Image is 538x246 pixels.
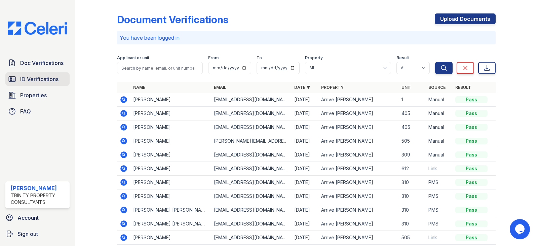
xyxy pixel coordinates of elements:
[318,231,399,245] td: Arrive [PERSON_NAME]
[455,207,488,213] div: Pass
[426,176,453,189] td: PMS
[294,85,310,90] a: Date ▼
[211,120,292,134] td: [EMAIL_ADDRESS][DOMAIN_NAME]
[399,231,426,245] td: 505
[426,148,453,162] td: Manual
[455,151,488,158] div: Pass
[399,120,426,134] td: 405
[5,105,70,118] a: FAQ
[435,13,496,24] a: Upload Documents
[130,134,211,148] td: [PERSON_NAME]
[292,203,318,217] td: [DATE]
[426,134,453,148] td: Manual
[17,230,38,238] span: Sign out
[211,231,292,245] td: [EMAIL_ADDRESS][DOMAIN_NAME]
[426,107,453,120] td: Manual
[3,211,72,224] a: Account
[292,231,318,245] td: [DATE]
[401,85,412,90] a: Unit
[399,93,426,107] td: 1
[426,93,453,107] td: Manual
[17,214,39,222] span: Account
[426,203,453,217] td: PMS
[396,55,409,61] label: Result
[455,193,488,200] div: Pass
[211,176,292,189] td: [EMAIL_ADDRESS][DOMAIN_NAME]
[318,189,399,203] td: Arrive [PERSON_NAME]
[426,217,453,231] td: PMS
[428,85,446,90] a: Source
[211,107,292,120] td: [EMAIL_ADDRESS][DOMAIN_NAME]
[117,55,149,61] label: Applicant or unit
[455,85,471,90] a: Result
[117,13,228,26] div: Document Verifications
[130,231,211,245] td: [PERSON_NAME]
[426,231,453,245] td: Link
[211,217,292,231] td: [EMAIL_ADDRESS][DOMAIN_NAME]
[292,148,318,162] td: [DATE]
[292,120,318,134] td: [DATE]
[208,55,219,61] label: From
[399,107,426,120] td: 405
[130,162,211,176] td: [PERSON_NAME]
[292,162,318,176] td: [DATE]
[399,134,426,148] td: 505
[211,134,292,148] td: [PERSON_NAME][EMAIL_ADDRESS][PERSON_NAME][DOMAIN_NAME]
[318,162,399,176] td: Arrive [PERSON_NAME]
[318,176,399,189] td: Arrive [PERSON_NAME]
[211,148,292,162] td: [EMAIL_ADDRESS][DOMAIN_NAME]
[20,75,59,83] span: ID Verifications
[3,227,72,241] button: Sign out
[455,124,488,131] div: Pass
[117,62,203,74] input: Search by name, email, or unit number
[130,148,211,162] td: [PERSON_NAME]
[133,85,145,90] a: Name
[20,59,64,67] span: Doc Verifications
[292,176,318,189] td: [DATE]
[399,148,426,162] td: 309
[318,148,399,162] td: Arrive [PERSON_NAME]
[318,107,399,120] td: Arrive [PERSON_NAME]
[130,189,211,203] td: [PERSON_NAME]
[211,203,292,217] td: [EMAIL_ADDRESS][DOMAIN_NAME]
[305,55,323,61] label: Property
[318,120,399,134] td: Arrive [PERSON_NAME]
[426,162,453,176] td: Link
[130,203,211,217] td: [PERSON_NAME] [PERSON_NAME]
[130,176,211,189] td: [PERSON_NAME]
[120,34,493,42] p: You have been logged in
[214,85,226,90] a: Email
[3,22,72,35] img: CE_Logo_Blue-a8612792a0a2168367f1c8372b55b34899dd931a85d93a1a3d3e32e68fde9ad4.png
[292,93,318,107] td: [DATE]
[211,189,292,203] td: [EMAIL_ADDRESS][DOMAIN_NAME]
[318,93,399,107] td: Arrive [PERSON_NAME]
[399,203,426,217] td: 310
[292,189,318,203] td: [DATE]
[211,162,292,176] td: [EMAIL_ADDRESS][DOMAIN_NAME]
[5,72,70,86] a: ID Verifications
[455,96,488,103] div: Pass
[20,107,31,115] span: FAQ
[455,165,488,172] div: Pass
[426,120,453,134] td: Manual
[510,219,531,239] iframe: chat widget
[5,56,70,70] a: Doc Verifications
[11,184,67,192] div: [PERSON_NAME]
[20,91,47,99] span: Properties
[11,192,67,206] div: Trinity Property Consultants
[455,179,488,186] div: Pass
[257,55,262,61] label: To
[318,217,399,231] td: Arrive [PERSON_NAME]
[211,93,292,107] td: [EMAIL_ADDRESS][DOMAIN_NAME]
[130,217,211,231] td: [PERSON_NAME] [PERSON_NAME]
[455,110,488,117] div: Pass
[426,189,453,203] td: PMS
[130,120,211,134] td: [PERSON_NAME]
[455,234,488,241] div: Pass
[455,220,488,227] div: Pass
[5,89,70,102] a: Properties
[321,85,344,90] a: Property
[399,217,426,231] td: 310
[455,138,488,144] div: Pass
[318,203,399,217] td: Arrive [PERSON_NAME]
